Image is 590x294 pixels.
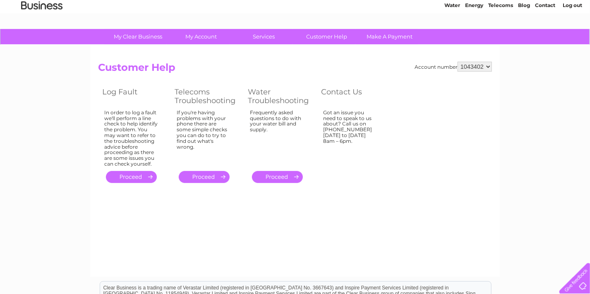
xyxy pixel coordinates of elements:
[293,29,361,44] a: Customer Help
[170,85,244,107] th: Telecoms Troubleshooting
[356,29,424,44] a: Make A Payment
[563,35,582,41] a: Log out
[21,22,63,47] img: logo.png
[323,110,377,164] div: Got an issue you need to speak to us about? Call us on [PHONE_NUMBER] [DATE] to [DATE] 8am – 6pm.
[535,35,555,41] a: Contact
[167,29,235,44] a: My Account
[104,110,158,167] div: In order to log a fault we'll perform a line check to help identify the problem. You may want to ...
[100,5,491,40] div: Clear Business is a trading name of Verastar Limited (registered in [GEOGRAPHIC_DATA] No. 3667643...
[317,85,389,107] th: Contact Us
[244,85,317,107] th: Water Troubleshooting
[415,62,492,72] div: Account number
[98,85,170,107] th: Log Fault
[177,110,231,164] div: If you're having problems with your phone there are some simple checks you can do to try to find ...
[465,35,483,41] a: Energy
[444,35,460,41] a: Water
[252,171,303,183] a: .
[230,29,298,44] a: Services
[98,62,492,77] h2: Customer Help
[434,4,491,14] a: 0333 014 3131
[518,35,530,41] a: Blog
[104,29,173,44] a: My Clear Business
[106,171,157,183] a: .
[179,171,230,183] a: .
[488,35,513,41] a: Telecoms
[250,110,305,164] div: Frequently asked questions to do with your water bill and supply.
